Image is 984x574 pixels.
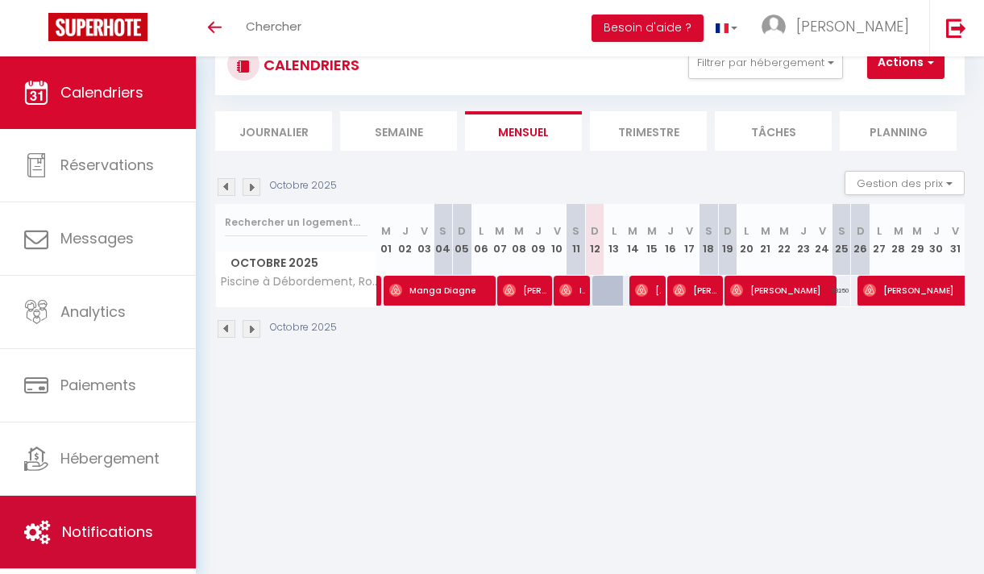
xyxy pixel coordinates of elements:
abbr: D [458,223,466,239]
th: 16 [661,204,680,276]
button: Filtrer par hébergement [688,47,843,79]
abbr: M [628,223,637,239]
abbr: J [933,223,940,239]
th: 22 [775,204,795,276]
abbr: J [535,223,542,239]
th: 19 [718,204,737,276]
p: Octobre 2025 [270,320,337,335]
span: Réservations [60,155,154,175]
abbr: L [612,223,617,239]
th: 14 [623,204,642,276]
th: 24 [813,204,832,276]
abbr: D [591,223,599,239]
th: 17 [680,204,700,276]
span: Issagha Ba [559,275,585,306]
span: [PERSON_NAME] [673,275,718,306]
th: 10 [547,204,567,276]
span: [PERSON_NAME] [730,275,833,306]
h3: CALENDRIERS [259,47,359,83]
button: Actions [867,47,945,79]
th: 29 [907,204,927,276]
abbr: S [439,223,446,239]
img: Super Booking [48,13,147,41]
span: Manga Diagne [389,275,492,306]
li: Trimestre [590,111,707,151]
input: Rechercher un logement... [225,208,367,237]
th: 05 [453,204,472,276]
span: Calendriers [60,82,143,102]
span: Analytics [60,302,126,322]
abbr: J [402,223,409,239]
span: Paiements [60,375,136,395]
li: Mensuel [465,111,582,151]
span: [PERSON_NAME] [503,275,548,306]
span: Octobre 2025 [216,252,376,275]
th: 13 [604,204,624,276]
li: Semaine [340,111,457,151]
th: 15 [642,204,662,276]
th: 20 [737,204,757,276]
abbr: S [838,223,845,239]
th: 07 [491,204,510,276]
span: [PERSON_NAME] [796,16,909,36]
abbr: M [647,223,657,239]
span: Chercher [246,18,301,35]
th: 03 [415,204,434,276]
abbr: D [724,223,732,239]
th: 12 [585,204,604,276]
p: Octobre 2025 [270,178,337,193]
abbr: V [819,223,826,239]
abbr: V [421,223,428,239]
button: Gestion des prix [845,171,965,195]
th: 02 [396,204,415,276]
span: [PERSON_NAME] [635,275,661,306]
span: Messages [60,228,134,248]
th: 28 [889,204,908,276]
span: Notifications [62,522,153,542]
th: 09 [529,204,548,276]
img: logout [946,18,966,38]
abbr: V [952,223,959,239]
th: 27 [870,204,889,276]
button: Besoin d'aide ? [592,15,704,42]
th: 31 [945,204,965,276]
li: Journalier [215,111,332,151]
th: 30 [927,204,946,276]
abbr: M [779,223,789,239]
abbr: V [554,223,561,239]
th: 25 [832,204,851,276]
th: 04 [434,204,453,276]
th: 18 [700,204,719,276]
li: Planning [840,111,957,151]
span: Piscine à Débordement, Rooftop, Vue Mer & Babyfoot [218,276,380,288]
abbr: L [479,223,484,239]
abbr: M [495,223,504,239]
th: 06 [471,204,491,276]
abbr: S [705,223,712,239]
abbr: M [894,223,903,239]
abbr: J [667,223,674,239]
abbr: M [761,223,770,239]
abbr: L [744,223,749,239]
abbr: D [857,223,865,239]
span: Hébergement [60,448,160,468]
th: 01 [377,204,397,276]
abbr: S [572,223,579,239]
abbr: M [912,223,922,239]
abbr: L [877,223,882,239]
th: 11 [567,204,586,276]
th: 08 [509,204,529,276]
th: 26 [851,204,870,276]
li: Tâches [715,111,832,151]
th: 21 [756,204,775,276]
abbr: M [381,223,391,239]
div: 98250 [832,276,851,306]
abbr: J [800,223,807,239]
abbr: V [686,223,693,239]
abbr: M [514,223,524,239]
img: ... [762,15,786,39]
th: 23 [794,204,813,276]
